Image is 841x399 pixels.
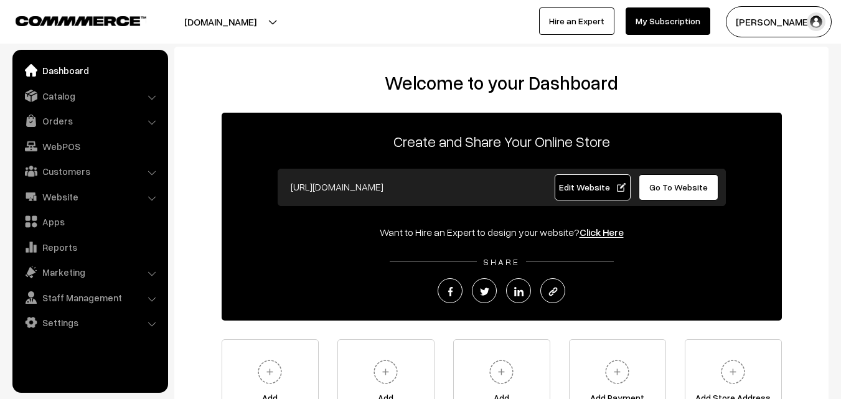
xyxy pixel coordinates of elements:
button: [PERSON_NAME] [726,6,832,37]
a: Settings [16,311,164,334]
img: plus.svg [716,355,750,389]
img: user [807,12,825,31]
a: Marketing [16,261,164,283]
a: COMMMERCE [16,12,125,27]
button: [DOMAIN_NAME] [141,6,300,37]
img: plus.svg [253,355,287,389]
a: Click Here [580,226,624,238]
span: SHARE [477,256,526,267]
a: WebPOS [16,135,164,157]
a: Customers [16,160,164,182]
div: Want to Hire an Expert to design your website? [222,225,782,240]
h2: Welcome to your Dashboard [187,72,816,94]
a: Orders [16,110,164,132]
img: plus.svg [600,355,634,389]
a: Catalog [16,85,164,107]
a: Go To Website [639,174,719,200]
a: Edit Website [555,174,631,200]
a: Website [16,185,164,208]
a: My Subscription [626,7,710,35]
img: plus.svg [484,355,519,389]
span: Edit Website [559,182,626,192]
a: Staff Management [16,286,164,309]
img: plus.svg [369,355,403,389]
img: COMMMERCE [16,16,146,26]
a: Hire an Expert [539,7,614,35]
a: Apps [16,210,164,233]
p: Create and Share Your Online Store [222,130,782,153]
a: Reports [16,236,164,258]
span: Go To Website [649,182,708,192]
a: Dashboard [16,59,164,82]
